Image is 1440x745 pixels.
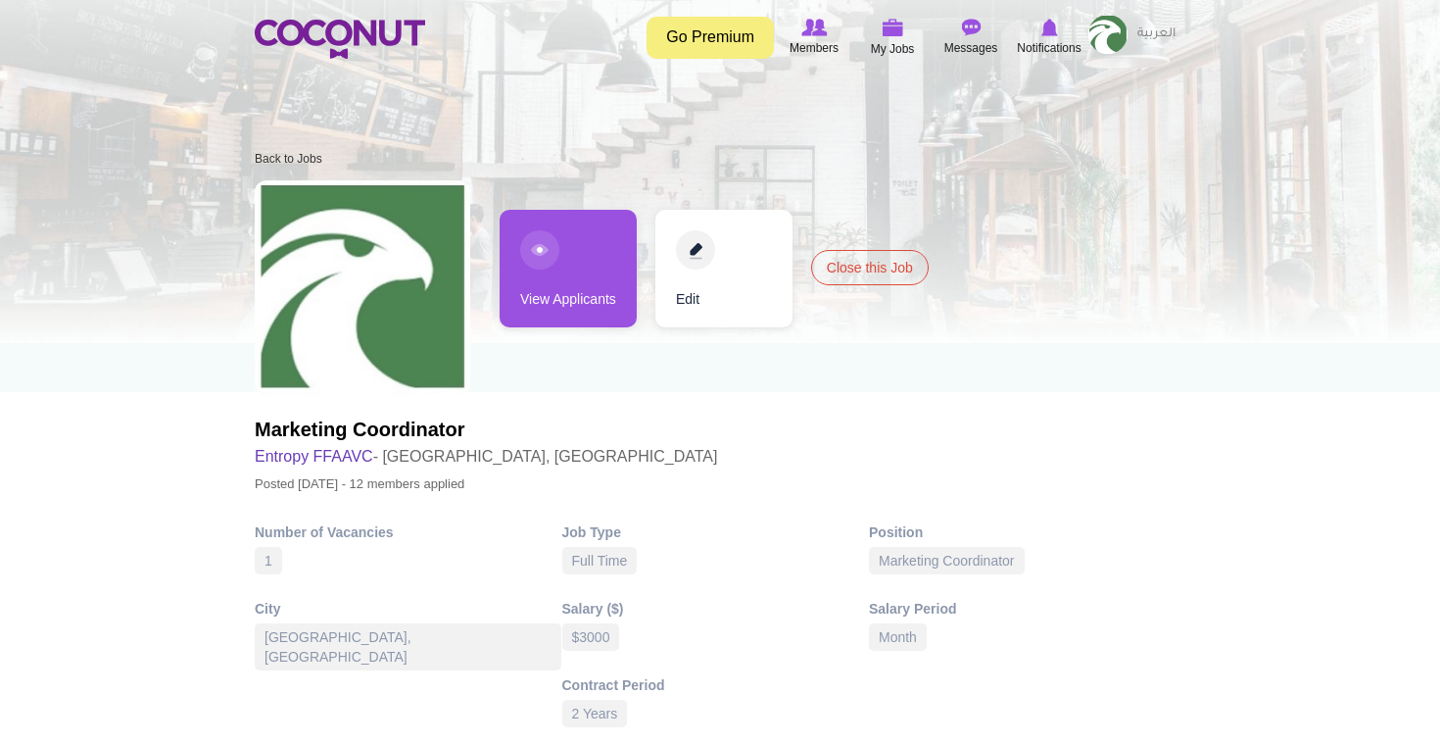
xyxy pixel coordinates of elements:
[882,19,903,36] img: My Jobs
[811,250,929,285] a: Close this Job
[255,623,561,670] div: [GEOGRAPHIC_DATA], [GEOGRAPHIC_DATA]
[255,599,562,619] div: City
[961,19,981,36] img: Messages
[562,700,628,727] div: 2 Years
[647,17,774,59] a: Go Premium
[1041,19,1058,36] img: Notifications
[562,623,620,651] div: $3000
[562,547,638,574] div: Full Time
[932,15,1010,60] a: Messages Messages
[871,39,915,59] span: My Jobs
[500,210,637,327] a: View Applicants
[775,15,853,60] a: Browse Members Members
[869,623,927,651] div: Month
[255,547,282,574] div: 1
[944,38,998,58] span: Messages
[562,599,870,619] div: Salary ($)
[1017,38,1080,58] span: Notifications
[1128,15,1185,54] a: العربية
[255,448,373,465] a: Entropy FFAAVC
[255,443,717,471] h3: - [GEOGRAPHIC_DATA], [GEOGRAPHIC_DATA]
[255,152,322,166] a: Back to Jobs
[562,522,870,542] div: Job Type
[255,522,562,542] div: Number of Vacancies
[255,20,425,59] img: Home
[655,210,792,327] a: Edit
[853,15,932,61] a: My Jobs My Jobs
[255,416,717,443] h2: Marketing Coordinator
[1010,15,1088,60] a: Notifications Notifications
[869,547,1025,574] div: Marketing Coordinator
[801,19,827,36] img: Browse Members
[255,471,717,498] p: Posted [DATE] - 12 members applied
[562,675,870,695] div: Contract Period
[790,38,839,58] span: Members
[869,522,1176,542] div: Position
[869,599,1176,619] div: Salary Period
